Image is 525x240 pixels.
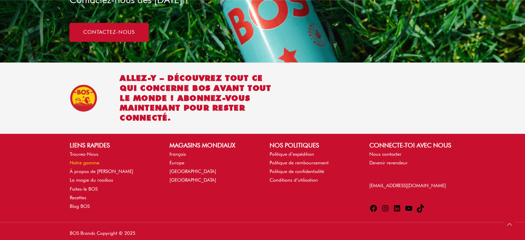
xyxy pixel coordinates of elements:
[270,160,329,165] a: Politique de remboursement
[169,177,216,183] a: [GEOGRAPHIC_DATA]
[70,195,86,200] a: Recettes
[70,150,156,211] nav: LIENS RAPIDES
[270,141,356,150] h2: NOS POLITIQUES
[270,151,314,157] a: Politique d’expédition
[369,150,455,167] nav: Connecte-toi avec nous
[70,141,156,150] h2: LIENS RAPIDES
[70,177,113,183] a: La magie du rooibos
[169,150,255,185] nav: MAGASINS MONDIAUX
[120,73,277,123] h2: Allez-y – découvrez tout ce qui concerne BOS avant tout le monde ! Abonnez-vous maintenant pour r...
[169,169,216,174] a: [GEOGRAPHIC_DATA]
[270,177,318,183] a: Conditions d’utilisation
[169,160,184,165] a: Europe
[369,151,401,157] a: Nous contacter
[70,84,97,112] img: BOS Ice Tea
[83,30,135,35] span: Contactez-nous
[369,160,408,165] a: Devenir revendeur
[70,160,99,165] a: Notre gamme
[270,150,356,185] nav: NOS POLITIQUES
[70,186,98,192] a: Faites-le BOS
[270,169,324,174] a: Politique de confidentialité
[169,151,186,157] a: français
[70,169,133,174] a: À propos de [PERSON_NAME]
[63,229,263,238] div: BOS Brands Copyright © 2025
[169,141,255,150] h2: MAGASINS MONDIAUX
[69,23,149,42] a: Contactez-nous
[369,183,446,188] a: [EMAIL_ADDRESS][DOMAIN_NAME]
[70,151,98,157] a: Trouvez-Nous
[369,141,455,150] h2: Connecte-toi avec nous
[70,203,90,209] a: Blog BOS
